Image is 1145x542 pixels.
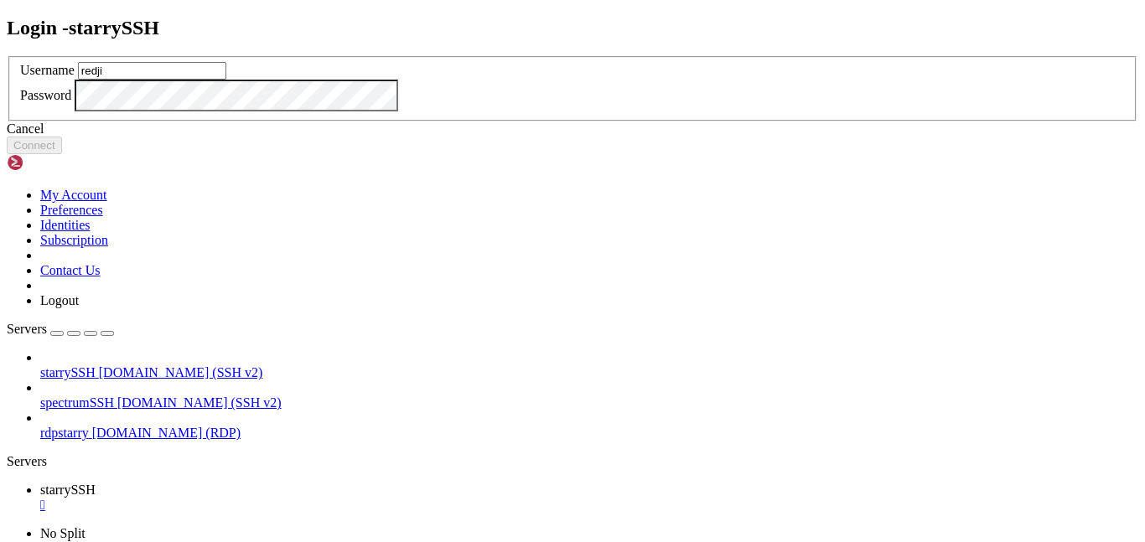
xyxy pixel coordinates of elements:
[92,426,241,440] span: [DOMAIN_NAME] (RDP)
[7,322,114,336] a: Servers
[7,322,47,336] span: Servers
[40,526,85,540] a: No Split
[40,426,89,440] span: rdpstarry
[40,203,103,217] a: Preferences
[40,395,114,410] span: spectrumSSH
[20,63,75,77] label: Username
[7,137,62,154] button: Connect
[40,426,1138,441] a: rdpstarry [DOMAIN_NAME] (RDP)
[40,188,107,202] a: My Account
[40,350,1138,380] li: starrySSH [DOMAIN_NAME] (SSH v2)
[40,395,1138,410] a: spectrumSSH [DOMAIN_NAME] (SSH v2)
[20,88,71,102] label: Password
[7,154,103,171] img: Shellngn
[7,17,1138,39] h2: Login - starrySSH
[40,233,108,247] a: Subscription
[40,498,1138,513] a: 
[99,365,263,379] span: [DOMAIN_NAME] (SSH v2)
[40,218,91,232] a: Identities
[40,483,1138,513] a: starrySSH
[40,365,96,379] span: starrySSH
[40,483,96,497] span: starrySSH
[40,380,1138,410] li: spectrumSSH [DOMAIN_NAME] (SSH v2)
[40,410,1138,441] li: rdpstarry [DOMAIN_NAME] (RDP)
[40,293,79,307] a: Logout
[40,263,101,277] a: Contact Us
[7,121,1138,137] div: Cancel
[7,454,1138,469] div: Servers
[117,395,282,410] span: [DOMAIN_NAME] (SSH v2)
[40,365,1138,380] a: starrySSH [DOMAIN_NAME] (SSH v2)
